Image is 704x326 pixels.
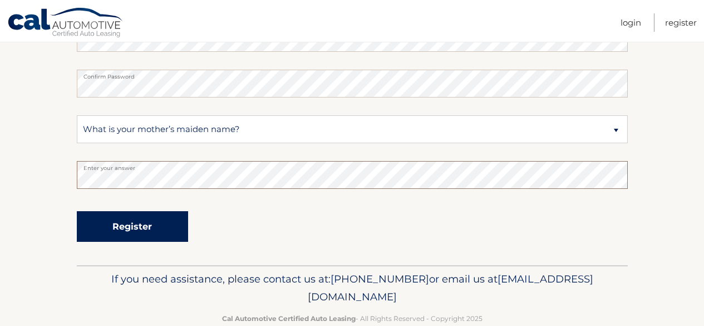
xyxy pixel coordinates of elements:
span: [PHONE_NUMBER] [331,273,429,285]
strong: Cal Automotive Certified Auto Leasing [222,314,356,323]
span: [EMAIL_ADDRESS][DOMAIN_NAME] [308,273,593,303]
a: Cal Automotive [7,7,124,40]
label: Confirm Password [77,70,628,79]
a: Login [621,13,641,32]
button: Register [77,211,188,242]
p: - All Rights Reserved - Copyright 2025 [84,313,621,324]
p: If you need assistance, please contact us at: or email us at [84,270,621,306]
label: Enter your answer [77,161,628,170]
a: Register [665,13,697,32]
